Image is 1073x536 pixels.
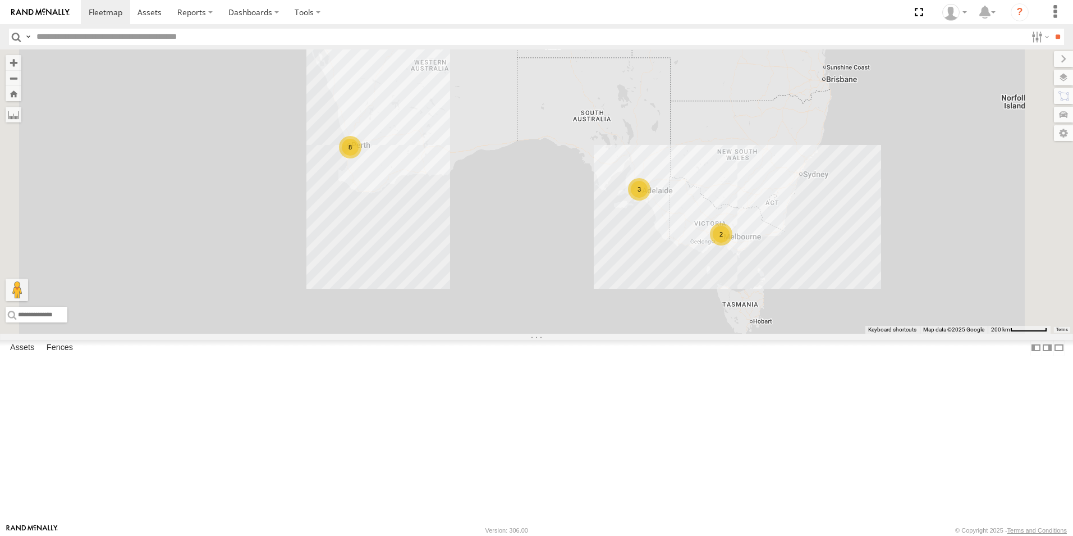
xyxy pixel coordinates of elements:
[6,107,21,122] label: Measure
[868,326,916,334] button: Keyboard shortcuts
[923,326,984,333] span: Map data ©2025 Google
[710,223,732,246] div: 2
[1027,29,1051,45] label: Search Filter Options
[991,326,1010,333] span: 200 km
[24,29,33,45] label: Search Query
[11,8,70,16] img: rand-logo.svg
[6,55,21,70] button: Zoom in
[6,70,21,86] button: Zoom out
[1056,328,1068,332] a: Terms (opens in new tab)
[628,178,650,201] div: 3
[485,527,528,534] div: Version: 306.00
[1007,527,1067,534] a: Terms and Conditions
[955,527,1067,534] div: © Copyright 2025 -
[1011,3,1029,21] i: ?
[1053,340,1065,356] label: Hide Summary Table
[1042,340,1053,356] label: Dock Summary Table to the Right
[988,326,1051,334] button: Map Scale: 200 km per 62 pixels
[41,340,79,356] label: Fences
[6,279,28,301] button: Drag Pegman onto the map to open Street View
[339,136,361,158] div: 8
[6,86,21,101] button: Zoom Home
[4,340,40,356] label: Assets
[1030,340,1042,356] label: Dock Summary Table to the Left
[6,525,58,536] a: Visit our Website
[1054,125,1073,141] label: Map Settings
[938,4,971,21] div: Kaitlin Tomsett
